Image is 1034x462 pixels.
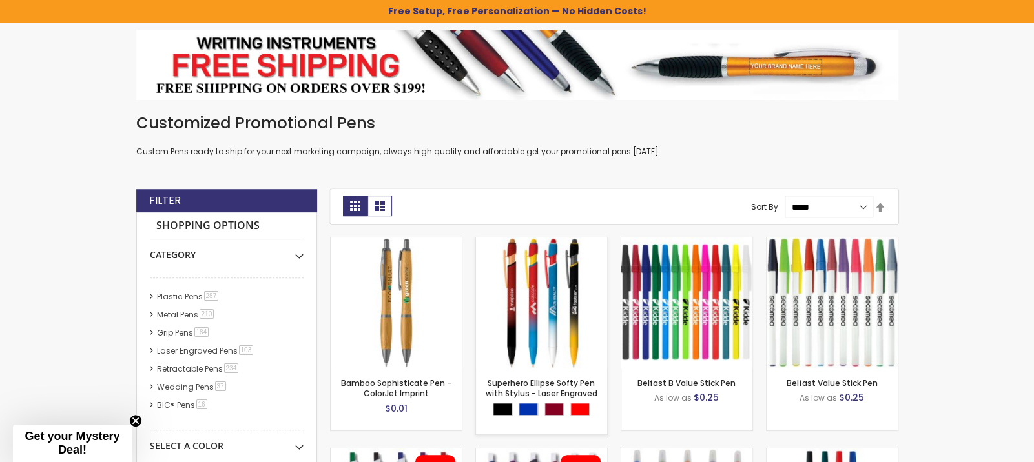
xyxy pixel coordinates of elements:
a: BIC® Pens16 [154,399,212,410]
span: $0.01 [385,402,408,415]
span: 184 [194,327,209,337]
span: Get your Mystery Deal! [25,430,119,456]
a: Grip Pens184 [154,327,214,338]
span: As low as [800,392,837,403]
strong: Grid [343,196,367,216]
img: Belfast B Value Stick Pen [621,237,752,368]
span: $0.25 [694,391,719,404]
span: As low as [654,392,692,403]
div: Select A Color [150,430,304,452]
div: Burgundy [544,403,564,416]
a: Belfast Translucent Value Stick Pen [621,448,752,459]
span: 210 [200,309,214,319]
strong: Shopping Options [150,212,304,240]
button: Close teaser [129,414,142,427]
h1: Customized Promotional Pens [136,113,898,134]
strong: Filter [149,194,181,208]
a: Belfast Value Stick Pen [767,237,898,248]
div: Get your Mystery Deal!Close teaser [13,425,132,462]
span: 287 [204,291,219,301]
div: Red [570,403,590,416]
span: $0.25 [839,391,864,404]
div: Category [150,239,304,261]
div: Custom Pens ready to ship for your next marketing campaign, always high quality and affordable ge... [136,113,898,157]
a: Plastic Pens287 [154,291,223,302]
a: Bamboo Sophisticate Pen - ColorJet Imprint [331,237,462,248]
img: Bamboo Sophisticate Pen - ColorJet Imprint [331,237,462,368]
a: Bamboo Sophisticate Pen - ColorJet Imprint [341,377,451,399]
a: Metal Pens210 [154,309,219,320]
span: 37 [215,381,226,391]
a: Oak Pen [476,448,607,459]
a: Superhero Ellipse Softy Pen with Stylus - Laser Engraved [486,377,597,399]
a: Superhero Ellipse Softy Pen with Stylus - Laser Engraved [476,237,607,248]
span: 234 [224,363,239,373]
a: Retractable Pens234 [154,363,243,374]
label: Sort By [751,201,778,212]
div: Black [493,403,512,416]
a: Laser Engraved Pens103 [154,345,258,356]
div: Blue [519,403,538,416]
a: Wedding Pens37 [154,381,231,392]
img: Belfast Value Stick Pen [767,237,898,368]
img: Superhero Ellipse Softy Pen with Stylus - Laser Engraved [476,237,607,368]
a: Belfast Value Stick Pen [787,377,878,388]
a: Oak Pen Solid [331,448,462,459]
a: Corporate Promo Stick Pen [767,448,898,459]
a: Belfast B Value Stick Pen [637,377,736,388]
a: Belfast B Value Stick Pen [621,237,752,248]
span: 16 [196,399,207,409]
span: 103 [239,345,254,355]
img: Pens [136,30,898,99]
